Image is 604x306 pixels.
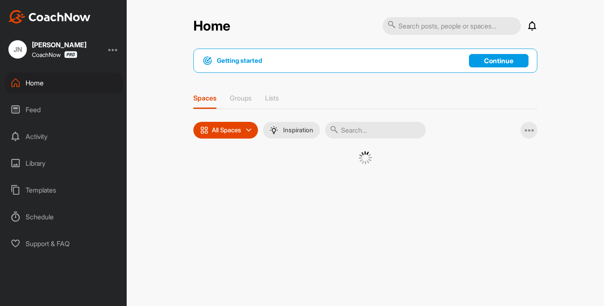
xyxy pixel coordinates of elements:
[5,180,123,201] div: Templates
[32,41,86,48] div: [PERSON_NAME]
[193,94,216,102] p: Spaces
[5,206,123,227] div: Schedule
[270,126,278,134] img: menuIcon
[8,10,91,23] img: CoachNow
[193,18,230,34] h2: Home
[212,127,241,134] p: All Spaces
[8,40,27,59] div: JN
[283,127,313,134] p: Inspiration
[64,51,77,58] img: CoachNow Pro
[217,56,262,65] h1: Getting started
[359,151,372,165] img: G6gVgL6ErOh57ABN0eRmCEwV0I4iEi4d8EwaPGI0tHgoAbU4EAHFLEQAh+QQFCgALACwIAA4AGAASAAAEbHDJSesaOCdk+8xg...
[200,126,208,134] img: icon
[469,54,528,67] a: Continue
[325,122,426,139] input: Search...
[230,94,252,102] p: Groups
[265,94,279,102] p: Lists
[32,51,77,58] div: CoachNow
[5,99,123,120] div: Feed
[5,72,123,93] div: Home
[5,233,123,254] div: Support & FAQ
[202,56,213,66] img: bullseye
[5,153,123,174] div: Library
[383,17,521,35] input: Search posts, people or spaces...
[5,126,123,147] div: Activity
